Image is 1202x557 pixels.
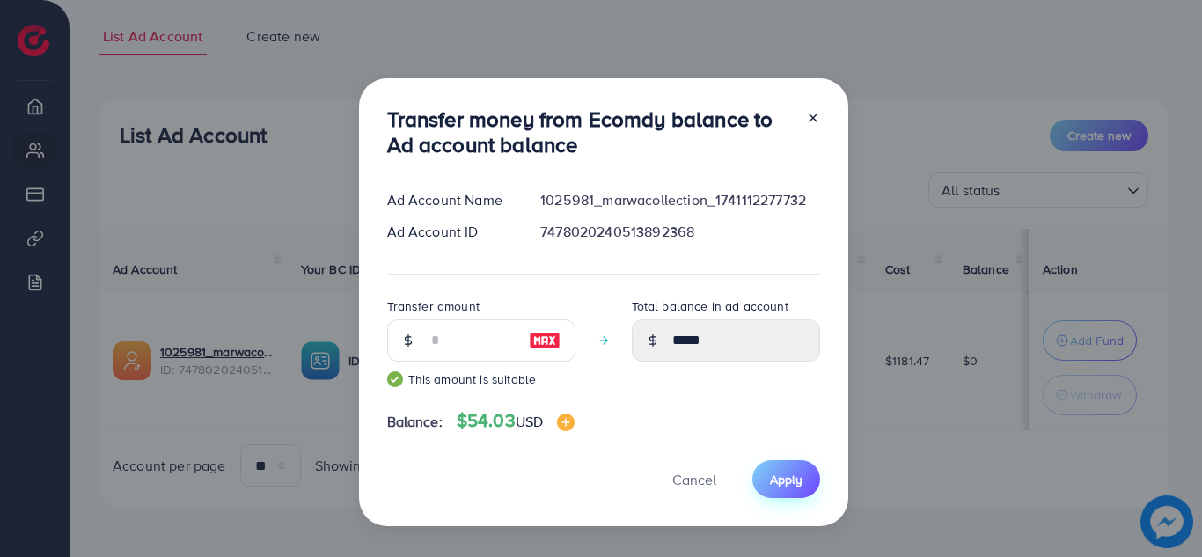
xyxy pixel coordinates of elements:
[529,330,561,351] img: image
[387,370,575,388] small: This amount is suitable
[516,412,543,431] span: USD
[457,410,575,432] h4: $54.03
[752,460,820,498] button: Apply
[387,412,443,432] span: Balance:
[650,460,738,498] button: Cancel
[387,297,480,315] label: Transfer amount
[526,222,833,242] div: 7478020240513892368
[373,190,527,210] div: Ad Account Name
[387,106,792,158] h3: Transfer money from Ecomdy balance to Ad account balance
[770,471,803,488] span: Apply
[373,222,527,242] div: Ad Account ID
[672,470,716,489] span: Cancel
[387,371,403,387] img: guide
[632,297,788,315] label: Total balance in ad account
[526,190,833,210] div: 1025981_marwacollection_1741112277732
[557,414,575,431] img: image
